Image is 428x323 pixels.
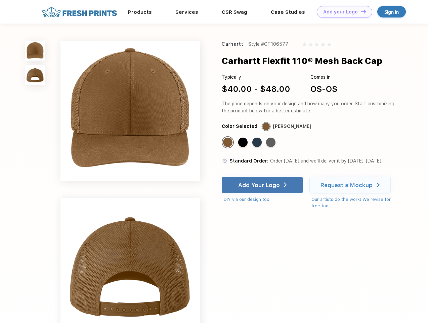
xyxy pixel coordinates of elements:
[222,123,259,130] div: Color Selected:
[238,182,280,188] div: Add Your Logo
[266,138,275,147] div: Shadow Grey
[309,42,313,46] img: gray_star.svg
[273,123,311,130] div: [PERSON_NAME]
[222,158,228,164] img: standard order
[224,196,303,203] div: DIY via our design tool.
[320,182,373,188] div: Request a Mockup
[222,74,290,81] div: Typically
[238,138,248,147] div: Black
[222,100,397,114] div: The price depends on your design and how many you order. Start customizing the product below for ...
[302,42,306,46] img: gray_star.svg
[327,42,331,46] img: gray_star.svg
[310,83,337,95] div: OS-OS
[321,42,325,46] img: gray_star.svg
[222,83,290,95] div: $40.00 - $48.00
[284,182,287,187] img: white arrow
[25,65,45,85] img: func=resize&h=100
[315,42,319,46] img: gray_star.svg
[377,182,380,187] img: white arrow
[311,196,397,209] div: Our artists do the work! We revise for free too.
[222,55,382,67] div: Carhartt Flexfit 110® Mesh Back Cap
[223,138,232,147] div: Carhartt Brown
[25,41,45,61] img: func=resize&h=100
[323,9,358,15] div: Add your Logo
[229,158,268,164] span: Standard Order:
[248,41,288,48] div: Style #CT106577
[252,138,262,147] div: Navy
[128,9,152,15] a: Products
[40,6,119,18] img: fo%20logo%202.webp
[377,6,406,17] a: Sign in
[310,74,337,81] div: Comes in
[60,41,200,181] img: func=resize&h=640
[270,158,382,164] span: Order [DATE] and we’ll deliver it by [DATE]–[DATE].
[222,41,244,48] div: Carhartt
[361,10,366,13] img: DT
[384,8,399,16] div: Sign in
